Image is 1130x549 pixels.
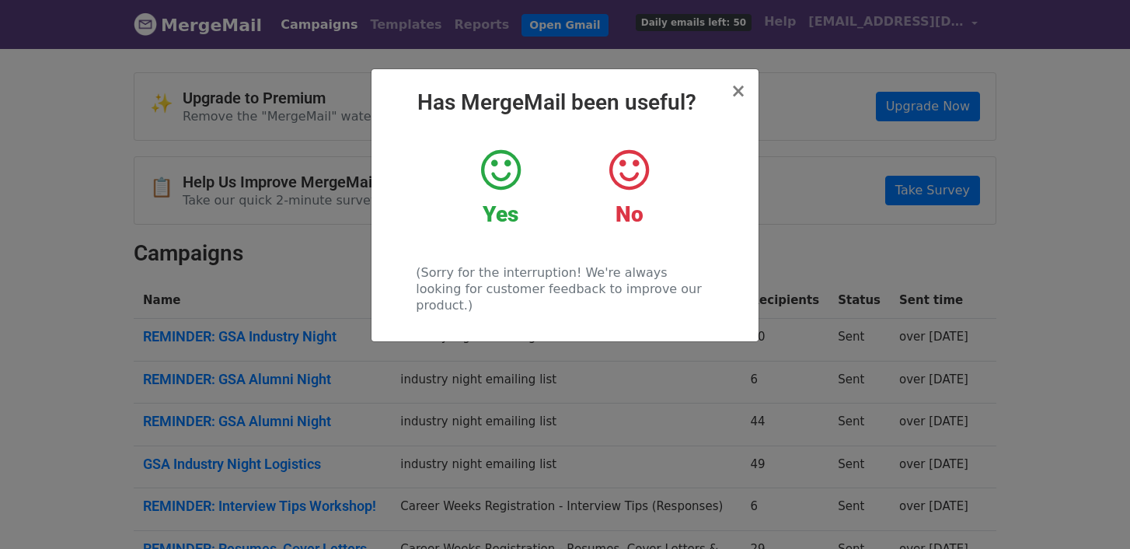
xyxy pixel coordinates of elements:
[577,147,682,228] a: No
[416,264,713,313] p: (Sorry for the interruption! We're always looking for customer feedback to improve our product.)
[731,82,746,100] button: Close
[483,201,518,227] strong: Yes
[731,80,746,102] span: ×
[384,89,746,116] h2: Has MergeMail been useful?
[448,147,553,228] a: Yes
[616,201,643,227] strong: No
